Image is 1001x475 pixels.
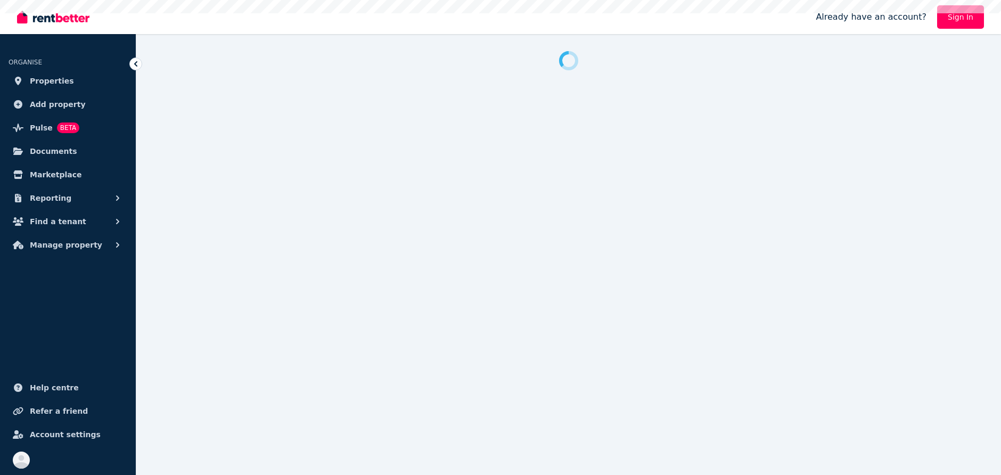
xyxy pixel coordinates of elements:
[9,234,127,256] button: Manage property
[816,11,926,23] span: Already have an account?
[30,168,81,181] span: Marketplace
[30,405,88,417] span: Refer a friend
[9,59,42,66] span: ORGANISE
[30,381,79,394] span: Help centre
[9,424,127,445] a: Account settings
[9,70,127,92] a: Properties
[9,211,127,232] button: Find a tenant
[30,121,53,134] span: Pulse
[30,75,74,87] span: Properties
[9,187,127,209] button: Reporting
[30,98,86,111] span: Add property
[937,5,984,29] a: Sign In
[9,117,127,138] a: PulseBETA
[30,428,101,441] span: Account settings
[30,192,71,204] span: Reporting
[9,377,127,398] a: Help centre
[17,9,89,25] img: RentBetter
[30,215,86,228] span: Find a tenant
[9,94,127,115] a: Add property
[9,164,127,185] a: Marketplace
[30,145,77,158] span: Documents
[57,122,79,133] span: BETA
[9,141,127,162] a: Documents
[30,239,102,251] span: Manage property
[9,400,127,422] a: Refer a friend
